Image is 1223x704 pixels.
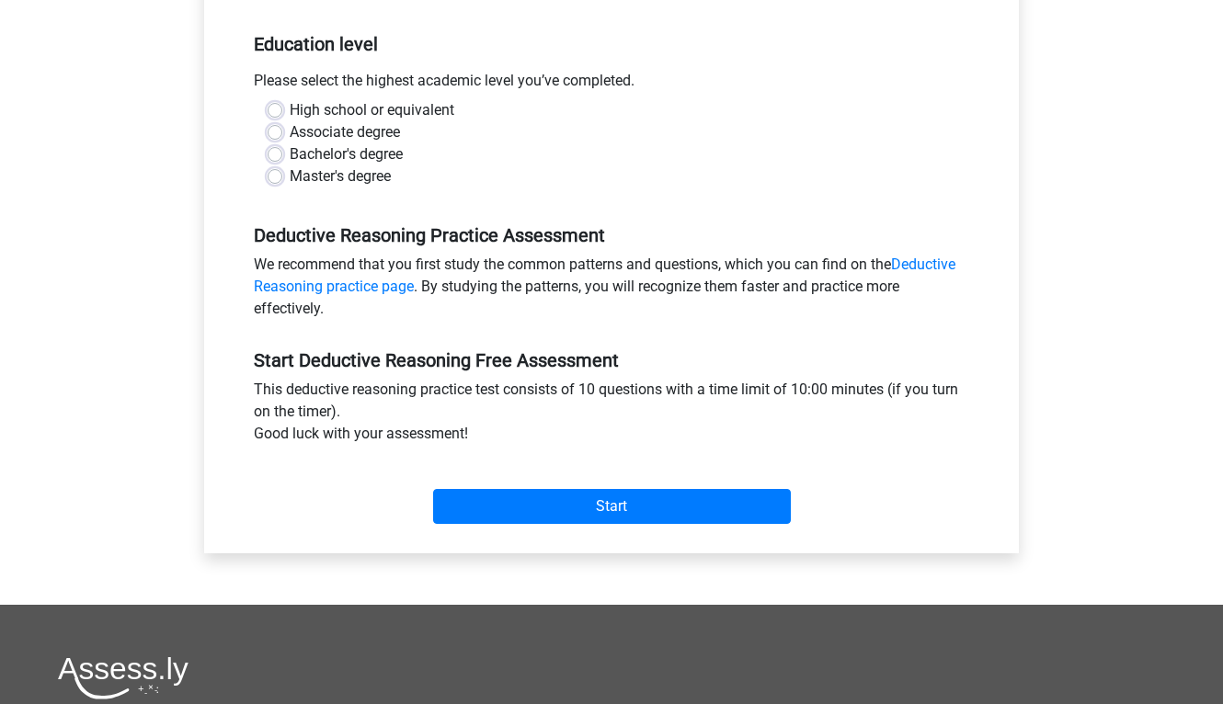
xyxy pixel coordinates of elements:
[240,379,983,452] div: This deductive reasoning practice test consists of 10 questions with a time limit of 10:00 minute...
[254,224,969,246] h5: Deductive Reasoning Practice Assessment
[240,70,983,99] div: Please select the highest academic level you’ve completed.
[433,489,791,524] input: Start
[58,656,189,699] img: Assessly logo
[290,165,391,187] label: Master's degree
[290,99,454,121] label: High school or equivalent
[254,26,969,62] h5: Education level
[254,349,969,371] h5: Start Deductive Reasoning Free Assessment
[290,121,400,143] label: Associate degree
[240,254,983,327] div: We recommend that you first study the common patterns and questions, which you can find on the . ...
[290,143,403,165] label: Bachelor's degree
